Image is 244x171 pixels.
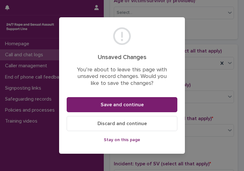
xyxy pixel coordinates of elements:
[104,138,140,142] span: Stay on this page
[74,67,170,87] p: You’re about to leave this page with unsaved record changes. Would you like to save the changes?
[97,121,147,126] span: Discard and continue
[67,97,177,112] button: Save and continue
[74,53,170,62] h2: Unsaved Changes
[101,102,144,107] span: Save and continue
[67,116,177,131] button: Discard and continue
[67,135,177,145] button: Stay on this page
